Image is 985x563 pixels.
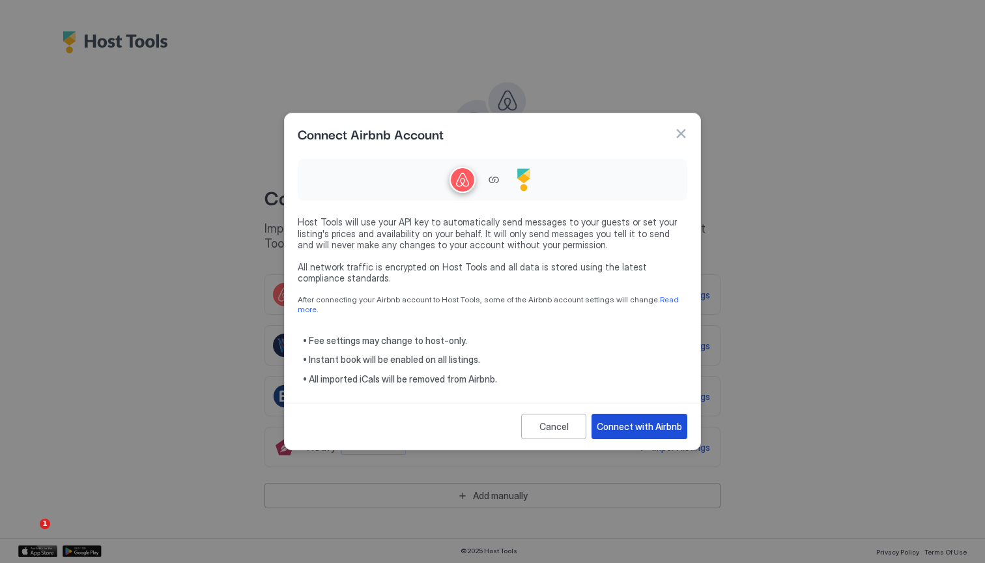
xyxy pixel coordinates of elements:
a: Read more. [298,295,681,314]
button: Cancel [521,414,586,439]
span: • All imported iCals will be removed from Airbnb. [303,373,687,385]
div: Connect with Airbnb [597,420,682,433]
span: After connecting your Airbnb account to Host Tools, some of the Airbnb account settings will change. [298,295,687,314]
button: Connect with Airbnb [592,414,687,439]
iframe: Intercom live chat [13,519,44,550]
span: • Instant book will be enabled on all listings. [303,354,687,366]
span: 1 [40,519,50,529]
div: Cancel [539,420,569,433]
span: Connect Airbnb Account [298,124,444,143]
span: All network traffic is encrypted on Host Tools and all data is stored using the latest compliance... [298,261,687,284]
span: • Fee settings may change to host-only. [303,335,687,347]
span: Host Tools will use your API key to automatically send messages to your guests or set your listin... [298,216,687,251]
